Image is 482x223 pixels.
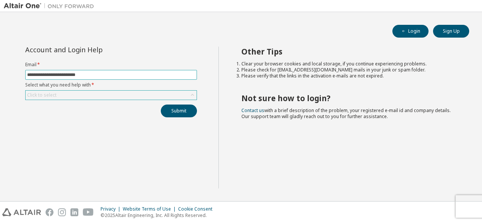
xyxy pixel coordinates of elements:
[26,91,197,100] div: Click to select
[2,208,41,216] img: altair_logo.svg
[241,107,264,114] a: Contact us
[241,61,456,67] li: Clear your browser cookies and local storage, if you continue experiencing problems.
[101,212,217,218] p: © 2025 Altair Engineering, Inc. All Rights Reserved.
[241,47,456,56] h2: Other Tips
[25,47,163,53] div: Account and Login Help
[25,82,197,88] label: Select what you need help with
[58,208,66,216] img: instagram.svg
[101,206,123,212] div: Privacy
[433,25,469,38] button: Sign Up
[83,208,94,216] img: youtube.svg
[392,25,429,38] button: Login
[123,206,178,212] div: Website Terms of Use
[241,67,456,73] li: Please check for [EMAIL_ADDRESS][DOMAIN_NAME] mails in your junk or spam folder.
[178,206,217,212] div: Cookie Consent
[70,208,78,216] img: linkedin.svg
[25,62,197,68] label: Email
[161,105,197,117] button: Submit
[46,208,53,216] img: facebook.svg
[241,73,456,79] li: Please verify that the links in the activation e-mails are not expired.
[241,107,451,120] span: with a brief description of the problem, your registered e-mail id and company details. Our suppo...
[27,92,56,98] div: Click to select
[241,93,456,103] h2: Not sure how to login?
[4,2,98,10] img: Altair One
